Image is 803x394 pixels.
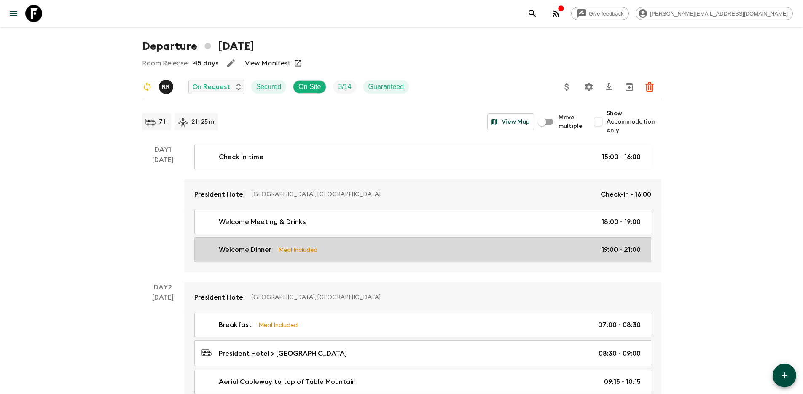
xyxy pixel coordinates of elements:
[333,80,356,94] div: Trip Fill
[194,189,245,200] p: President Hotel
[368,82,404,92] p: Guaranteed
[604,377,641,387] p: 09:15 - 10:15
[621,78,638,95] button: Archive (Completed, Cancelled or Unsynced Departures only)
[559,113,583,130] span: Move multiple
[184,282,661,313] a: President Hotel[GEOGRAPHIC_DATA], [GEOGRAPHIC_DATA]
[602,152,641,162] p: 15:00 - 16:00
[645,11,792,17] span: [PERSON_NAME][EMAIL_ADDRESS][DOMAIN_NAME]
[602,245,641,255] p: 19:00 - 21:00
[293,80,326,94] div: On Site
[219,152,263,162] p: Check in time
[142,145,184,155] p: Day 1
[159,80,175,94] button: RR
[245,59,291,67] a: View Manifest
[194,370,651,394] a: Aerial Cableway to top of Table Mountain09:15 - 10:15
[5,5,22,22] button: menu
[607,109,661,135] span: Show Accommodation only
[584,11,628,17] span: Give feedback
[219,245,271,255] p: Welcome Dinner
[193,58,218,68] p: 45 days
[142,282,184,292] p: Day 2
[598,320,641,330] p: 07:00 - 08:30
[252,190,594,199] p: [GEOGRAPHIC_DATA], [GEOGRAPHIC_DATA]
[571,7,629,20] a: Give feedback
[192,82,230,92] p: On Request
[278,245,317,254] p: Meal Included
[219,377,356,387] p: Aerial Cableway to top of Table Mountain
[338,82,351,92] p: 3 / 14
[602,217,641,227] p: 18:00 - 19:00
[251,80,287,94] div: Secured
[152,155,174,272] div: [DATE]
[194,237,651,262] a: Welcome DinnerMeal Included19:00 - 21:00
[142,38,254,55] h1: Departure [DATE]
[641,78,658,95] button: Delete
[142,82,152,92] svg: Sync Required - Changes detected
[580,78,597,95] button: Settings
[256,82,282,92] p: Secured
[298,82,321,92] p: On Site
[252,293,645,302] p: [GEOGRAPHIC_DATA], [GEOGRAPHIC_DATA]
[601,78,618,95] button: Download CSV
[142,58,189,68] p: Room Release:
[219,348,347,359] p: President Hotel > [GEOGRAPHIC_DATA]
[599,348,641,359] p: 08:30 - 09:00
[487,113,534,130] button: View Map
[219,320,252,330] p: Breakfast
[159,82,175,89] span: Roland Rau
[162,84,170,90] p: R R
[194,292,245,302] p: President Hotel
[194,340,651,366] a: President Hotel > [GEOGRAPHIC_DATA]08:30 - 09:00
[194,145,651,169] a: Check in time15:00 - 16:00
[191,118,214,126] p: 2 h 25 m
[636,7,793,20] div: [PERSON_NAME][EMAIL_ADDRESS][DOMAIN_NAME]
[159,118,168,126] p: 7 h
[524,5,541,22] button: search adventures
[601,189,651,200] p: Check-in - 16:00
[194,210,651,234] a: Welcome Meeting & Drinks18:00 - 19:00
[194,313,651,337] a: BreakfastMeal Included07:00 - 08:30
[258,320,298,329] p: Meal Included
[219,217,306,227] p: Welcome Meeting & Drinks
[559,78,575,95] button: Update Price, Early Bird Discount and Costs
[184,179,661,210] a: President Hotel[GEOGRAPHIC_DATA], [GEOGRAPHIC_DATA]Check-in - 16:00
